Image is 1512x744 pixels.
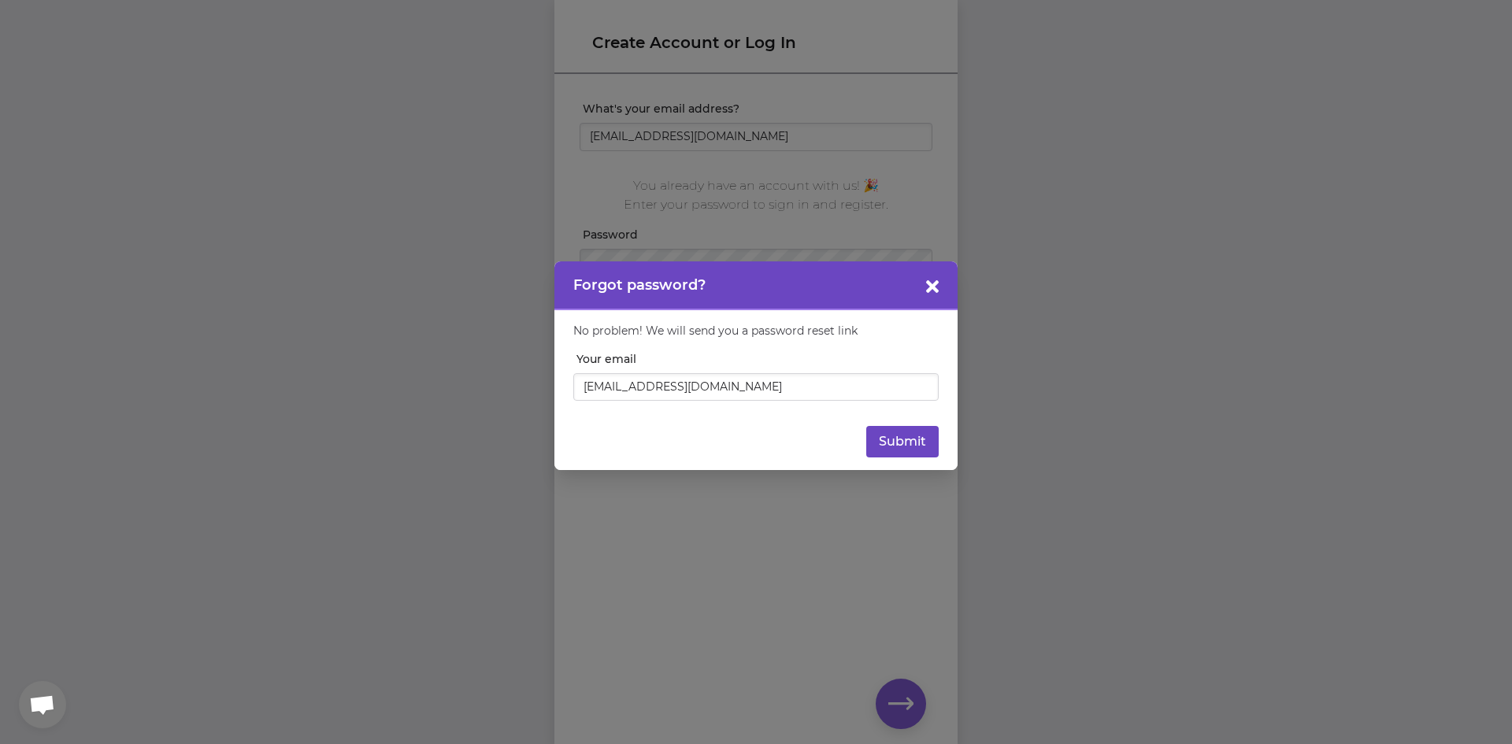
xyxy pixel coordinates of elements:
header: Forgot password? [554,261,958,310]
button: close button [920,274,945,299]
div: No problem! We will send you a password reset link [573,323,939,351]
div: Open chat [19,681,66,728]
input: Email [573,373,939,402]
button: Submit [866,426,939,457]
label: Your email [576,351,939,367]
